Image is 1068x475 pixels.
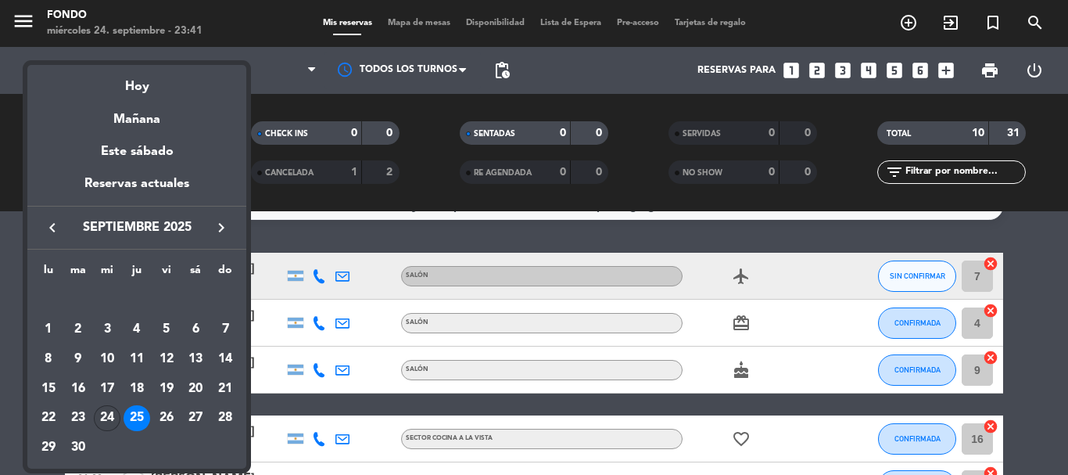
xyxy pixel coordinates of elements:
[181,374,211,404] td: 20 de septiembre de 2025
[63,315,93,345] td: 2 de septiembre de 2025
[65,346,91,372] div: 9
[63,374,93,404] td: 16 de septiembre de 2025
[182,316,209,343] div: 6
[35,434,62,461] div: 29
[35,405,62,432] div: 22
[124,346,150,372] div: 11
[27,130,246,174] div: Este sábado
[34,315,63,345] td: 1 de septiembre de 2025
[152,344,181,374] td: 12 de septiembre de 2025
[66,218,207,238] span: septiembre 2025
[152,315,181,345] td: 5 de septiembre de 2025
[181,261,211,286] th: sábado
[94,405,120,432] div: 24
[35,316,62,343] div: 1
[182,405,209,432] div: 27
[27,98,246,130] div: Mañana
[181,404,211,434] td: 27 de septiembre de 2025
[212,405,238,432] div: 28
[153,316,180,343] div: 5
[65,376,91,402] div: 16
[92,261,122,286] th: miércoles
[35,376,62,402] div: 15
[153,405,180,432] div: 26
[34,433,63,462] td: 29 de septiembre de 2025
[153,376,180,402] div: 19
[210,404,240,434] td: 28 de septiembre de 2025
[207,218,235,238] button: keyboard_arrow_right
[92,344,122,374] td: 10 de septiembre de 2025
[210,261,240,286] th: domingo
[152,374,181,404] td: 19 de septiembre de 2025
[124,376,150,402] div: 18
[34,374,63,404] td: 15 de septiembre de 2025
[212,218,231,237] i: keyboard_arrow_right
[34,404,63,434] td: 22 de septiembre de 2025
[27,65,246,97] div: Hoy
[34,344,63,374] td: 8 de septiembre de 2025
[94,346,120,372] div: 10
[122,261,152,286] th: jueves
[122,344,152,374] td: 11 de septiembre de 2025
[65,316,91,343] div: 2
[124,405,150,432] div: 25
[65,434,91,461] div: 30
[181,344,211,374] td: 13 de septiembre de 2025
[212,376,238,402] div: 21
[210,315,240,345] td: 7 de septiembre de 2025
[152,404,181,434] td: 26 de septiembre de 2025
[153,346,180,372] div: 12
[63,344,93,374] td: 9 de septiembre de 2025
[34,261,63,286] th: lunes
[92,404,122,434] td: 24 de septiembre de 2025
[65,405,91,432] div: 23
[92,374,122,404] td: 17 de septiembre de 2025
[152,261,181,286] th: viernes
[94,376,120,402] div: 17
[94,316,120,343] div: 3
[182,346,209,372] div: 13
[63,261,93,286] th: martes
[122,374,152,404] td: 18 de septiembre de 2025
[181,315,211,345] td: 6 de septiembre de 2025
[34,286,240,315] td: SEP.
[182,376,209,402] div: 20
[122,404,152,434] td: 25 de septiembre de 2025
[35,346,62,372] div: 8
[124,316,150,343] div: 4
[212,316,238,343] div: 7
[27,174,246,206] div: Reservas actuales
[43,218,62,237] i: keyboard_arrow_left
[63,404,93,434] td: 23 de septiembre de 2025
[210,374,240,404] td: 21 de septiembre de 2025
[92,315,122,345] td: 3 de septiembre de 2025
[63,433,93,462] td: 30 de septiembre de 2025
[212,346,238,372] div: 14
[122,315,152,345] td: 4 de septiembre de 2025
[210,344,240,374] td: 14 de septiembre de 2025
[38,218,66,238] button: keyboard_arrow_left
